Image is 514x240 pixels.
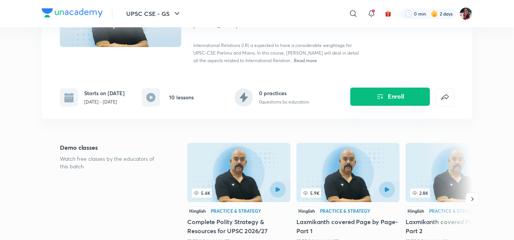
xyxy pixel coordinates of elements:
span: Read more [294,57,317,63]
button: false [436,88,454,107]
div: Hinglish [406,207,426,215]
button: UPSC CSE - GS [122,6,186,21]
a: Company Logo [42,8,103,19]
h5: Demo classes [60,143,163,152]
img: streak [431,10,438,17]
div: Hinglish [187,207,208,215]
span: 5.9K [301,188,321,198]
img: Solanki Ghorai [459,7,472,20]
span: International Relations (I.R) is expected to have a considerable weightage for UPSC-CSE Prelims a... [193,42,359,63]
h6: 10 lessons [169,93,194,101]
p: [DATE] - [DATE] [84,99,125,105]
div: Practice & Strategy [320,209,370,213]
div: Hinglish [296,207,317,215]
button: avatar [382,8,394,20]
img: avatar [385,10,392,17]
span: 2.8K [410,188,430,198]
h5: Laxmikanth covered Page by Page- Part 1 [296,217,400,235]
p: 0 questions by educators [259,99,309,105]
p: Watch free classes by the educators of this batch [60,155,163,170]
h5: Laxmikanth covered Page by Page- Part 2 [406,217,509,235]
h6: Starts on [DATE] [84,89,125,97]
h6: 0 practices [259,89,309,97]
div: Practice & Strategy [211,209,261,213]
span: 5.4K [192,188,212,198]
img: Company Logo [42,8,103,17]
h5: Complete Polity Strategy & Resources for UPSC 2026/27 [187,217,290,235]
button: Enroll [350,88,430,106]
